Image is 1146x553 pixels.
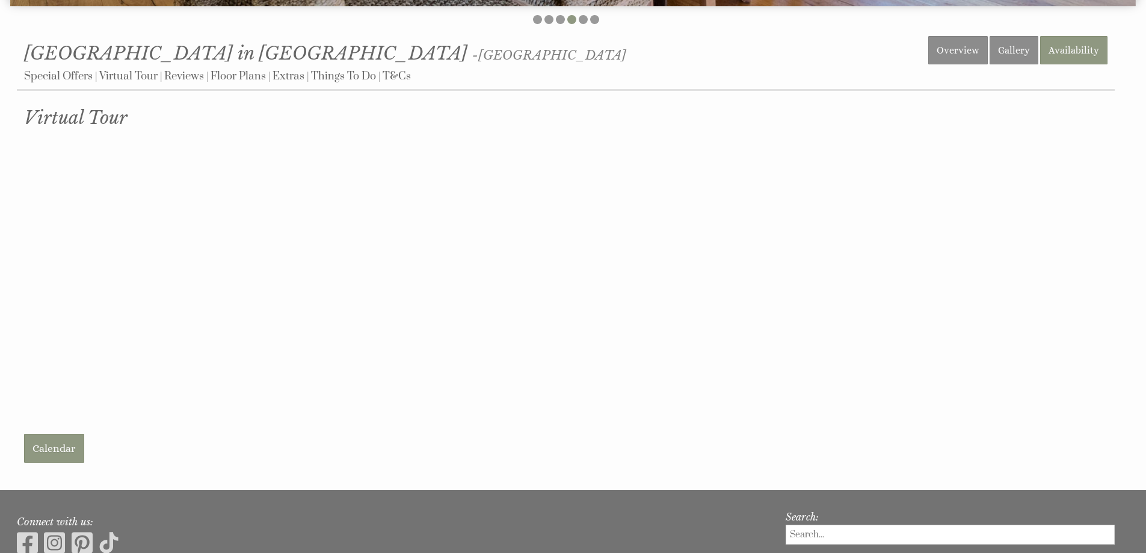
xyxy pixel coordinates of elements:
[786,525,1115,545] input: Search...
[24,69,93,83] a: Special Offers
[311,69,376,83] a: Things To Do
[24,107,1107,129] a: Virtual Tour
[472,48,626,63] span: -
[273,69,304,83] a: Extras
[99,69,158,83] a: Virtual Tour
[24,434,84,463] a: Calendar
[164,69,204,83] a: Reviews
[383,69,411,83] a: T&Cs
[24,42,472,64] a: [GEOGRAPHIC_DATA] in [GEOGRAPHIC_DATA]
[211,69,266,83] a: Floor Plans
[478,48,626,63] a: [GEOGRAPHIC_DATA]
[17,516,763,528] h3: Connect with us:
[786,511,1115,523] h3: Search:
[928,36,988,64] a: Overview
[24,42,467,64] span: [GEOGRAPHIC_DATA] in [GEOGRAPHIC_DATA]
[990,36,1038,64] a: Gallery
[1040,36,1107,64] a: Availability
